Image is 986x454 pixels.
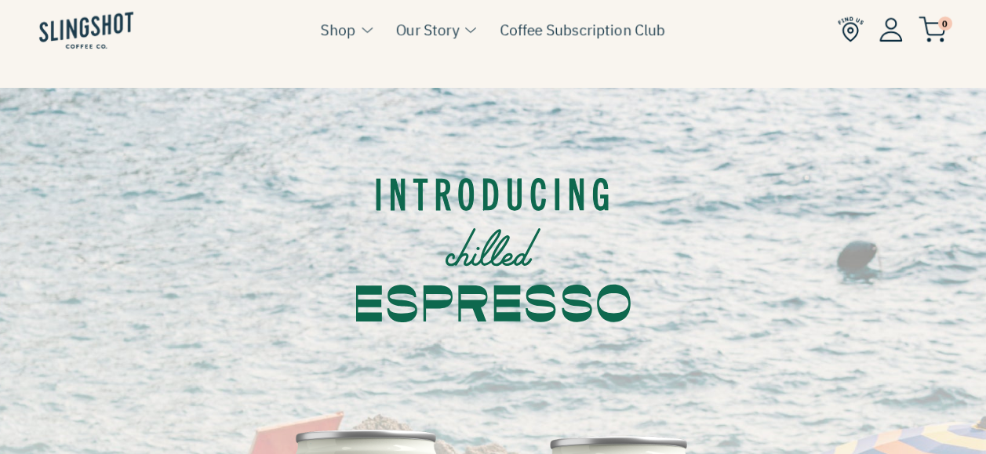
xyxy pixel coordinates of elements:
[919,20,947,39] a: 0
[356,100,631,381] img: intro.svg__PID:948df2cb-ef34-4dd7-a140-f54439bfbc6a
[938,16,952,31] span: 0
[838,16,864,42] img: Find Us
[321,18,355,42] a: Shop
[500,18,665,42] a: Coffee Subscription Club
[879,17,903,42] img: Account
[919,16,947,42] img: cart
[396,18,459,42] a: Our Story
